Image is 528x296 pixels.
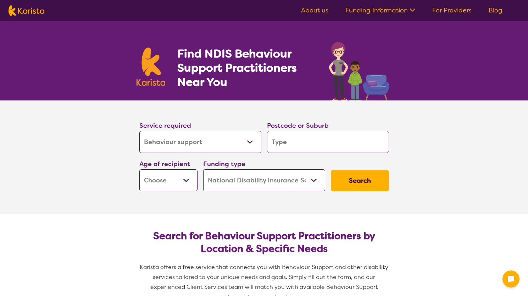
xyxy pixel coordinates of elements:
[203,160,245,168] label: Funding type
[267,131,389,153] input: Type
[139,121,191,130] label: Service required
[267,121,329,130] label: Postcode or Suburb
[145,230,383,255] h2: Search for Behaviour Support Practitioners by Location & Specific Needs
[177,46,315,89] h1: Find NDIS Behaviour Support Practitioners Near You
[301,6,328,15] a: About us
[137,48,166,86] img: Karista logo
[489,6,502,15] a: Blog
[327,38,392,100] img: behaviour-support
[139,160,190,168] label: Age of recipient
[9,5,44,16] img: Karista logo
[345,6,415,15] a: Funding Information
[331,170,389,191] button: Search
[432,6,472,15] a: For Providers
